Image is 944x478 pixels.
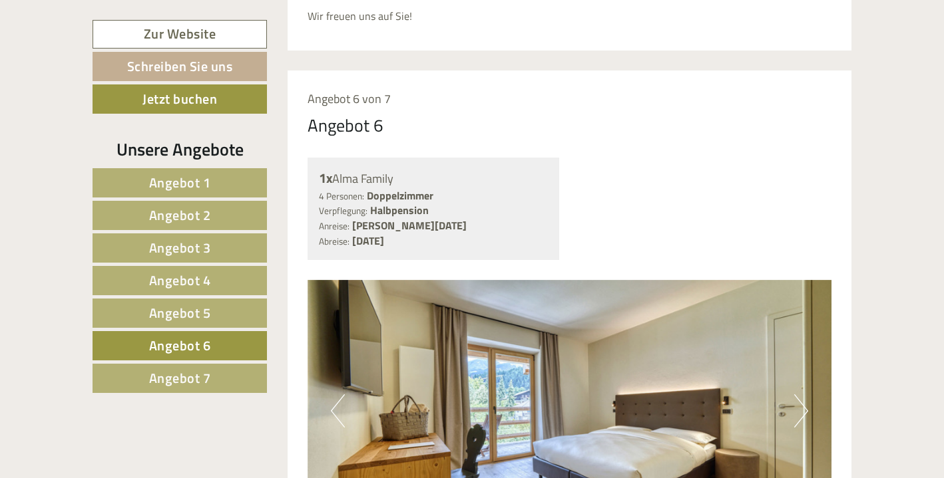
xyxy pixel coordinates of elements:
div: [GEOGRAPHIC_DATA] [20,39,206,49]
span: Angebot 1 [149,172,211,193]
div: [DATE] [239,10,286,33]
b: [PERSON_NAME][DATE] [352,217,467,233]
button: Previous [331,394,345,427]
small: 08:50 [20,64,206,74]
span: Angebot 6 [149,335,211,356]
button: Senden [439,344,525,374]
span: Angebot 4 [149,270,211,291]
div: Guten Tag, wie können wir Ihnen helfen? [10,36,212,76]
span: Angebot 3 [149,237,211,258]
button: Next [794,394,808,427]
p: Wir freuen uns auf Sie! [308,9,832,24]
span: Angebot 6 von 7 [308,90,391,108]
b: Halbpension [370,202,429,218]
b: 1x [319,168,332,188]
span: Angebot 7 [149,368,211,388]
small: Anreise: [319,219,350,233]
a: Jetzt buchen [93,84,267,114]
small: Verpflegung: [319,204,367,217]
span: Angebot 5 [149,302,211,323]
b: Doppelzimmer [367,187,433,203]
small: 4 Personen: [319,189,364,203]
small: Abreise: [319,235,350,248]
a: Zur Website [93,20,267,49]
div: Alma Family [319,169,549,188]
a: Schreiben Sie uns [93,52,267,81]
b: [DATE] [352,233,384,249]
span: Angebot 2 [149,205,211,225]
div: Unsere Angebote [93,137,267,162]
div: Angebot 6 [308,113,383,138]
